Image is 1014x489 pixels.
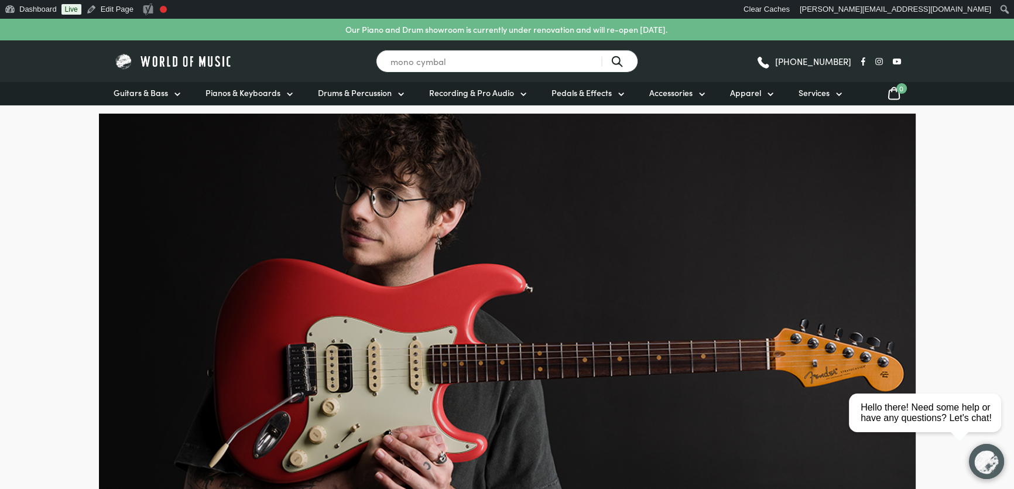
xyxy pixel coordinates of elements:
[551,87,612,99] span: Pedals & Effects
[114,52,234,70] img: World of Music
[205,87,280,99] span: Pianos & Keyboards
[730,87,761,99] span: Apparel
[318,87,392,99] span: Drums & Percussion
[376,50,638,73] input: Search for a product ...
[160,6,167,13] div: Needs improvement
[799,87,830,99] span: Services
[844,360,1014,489] iframe: Chat with our support team
[114,87,168,99] span: Guitars & Bass
[345,23,667,36] p: Our Piano and Drum showroom is currently under renovation and will re-open [DATE].
[756,53,851,70] a: [PHONE_NUMBER]
[775,57,851,66] span: [PHONE_NUMBER]
[429,87,514,99] span: Recording & Pro Audio
[61,4,81,15] a: Live
[896,83,907,94] span: 0
[649,87,693,99] span: Accessories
